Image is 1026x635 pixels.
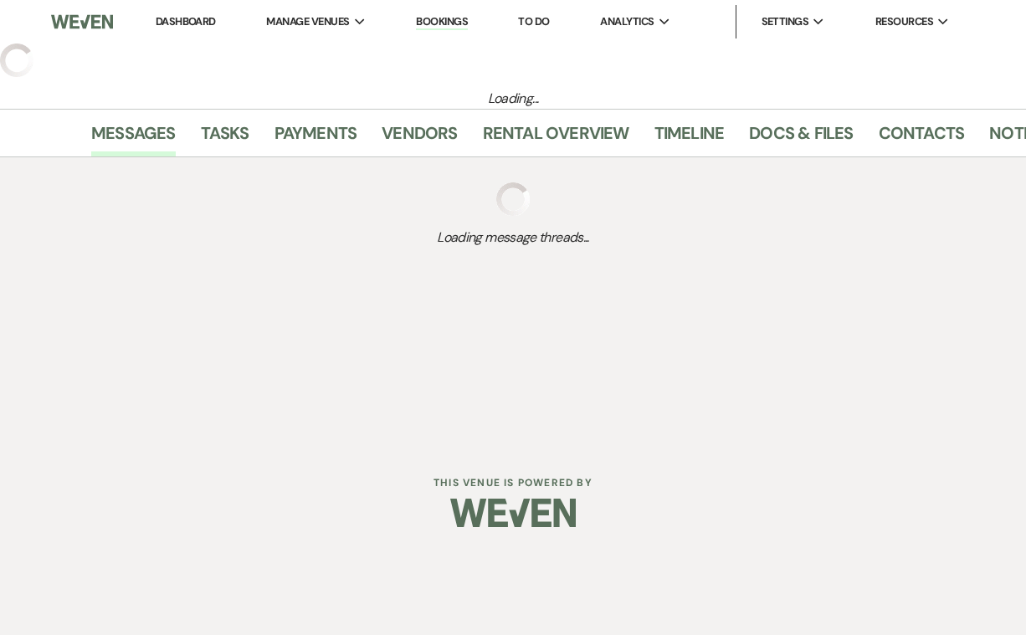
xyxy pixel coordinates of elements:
a: Bookings [416,14,468,30]
img: Weven Logo [450,484,576,542]
img: loading spinner [496,182,530,216]
a: Rental Overview [483,120,629,156]
a: Messages [91,120,176,156]
span: Resources [875,13,933,30]
a: Timeline [654,120,725,156]
a: To Do [518,14,549,28]
span: Settings [762,13,809,30]
span: Loading message threads... [91,228,935,248]
a: Vendors [382,120,457,156]
a: Dashboard [156,14,216,28]
a: Payments [274,120,357,156]
span: Manage Venues [266,13,349,30]
a: Tasks [201,120,249,156]
a: Contacts [879,120,965,156]
img: Weven Logo [51,4,113,39]
a: Docs & Files [749,120,853,156]
span: Analytics [600,13,654,30]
